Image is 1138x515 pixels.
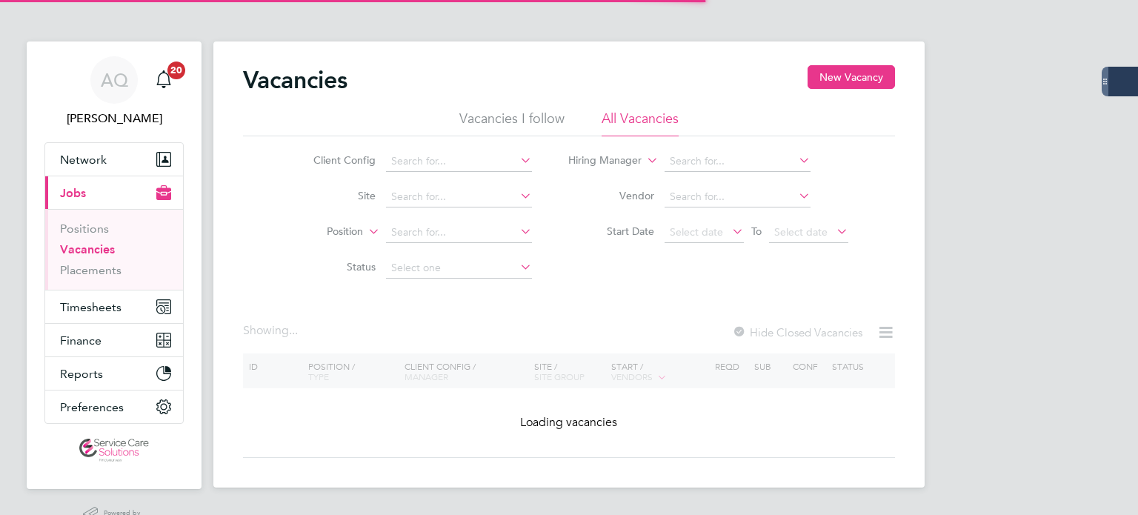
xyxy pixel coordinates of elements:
span: AQ [101,70,128,90]
button: Preferences [45,391,183,423]
span: 20 [167,62,185,79]
span: Jobs [60,186,86,200]
span: Select date [670,225,723,239]
a: AQ[PERSON_NAME] [44,56,184,127]
nav: Main navigation [27,41,202,489]
button: Reports [45,357,183,390]
label: Client Config [290,153,376,167]
div: Showing [243,323,301,339]
button: New Vacancy [808,65,895,89]
a: 20 [149,56,179,104]
label: Status [290,260,376,273]
input: Search for... [386,151,532,172]
span: Network [60,153,107,167]
label: Site [290,189,376,202]
span: To [747,222,766,241]
button: Finance [45,324,183,356]
span: Timesheets [60,300,122,314]
span: Select date [774,225,828,239]
img: servicecare-logo-retina.png [79,439,149,462]
span: Andrew Quinney [44,110,184,127]
label: Vendor [569,189,654,202]
input: Search for... [386,187,532,207]
span: ... [289,323,298,338]
span: Reports [60,367,103,381]
label: Hiring Manager [556,153,642,168]
h2: Vacancies [243,65,347,95]
input: Search for... [386,222,532,243]
div: Jobs [45,209,183,290]
input: Select one [386,258,532,279]
button: Timesheets [45,290,183,323]
button: Jobs [45,176,183,209]
button: Network [45,143,183,176]
input: Search for... [665,187,811,207]
label: Hide Closed Vacancies [732,325,862,339]
a: Vacancies [60,242,115,256]
span: Preferences [60,400,124,414]
a: Placements [60,263,122,277]
span: Finance [60,333,102,348]
li: All Vacancies [602,110,679,136]
a: Go to home page [44,439,184,462]
li: Vacancies I follow [459,110,565,136]
a: Positions [60,222,109,236]
label: Start Date [569,225,654,238]
input: Search for... [665,151,811,172]
label: Position [278,225,363,239]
